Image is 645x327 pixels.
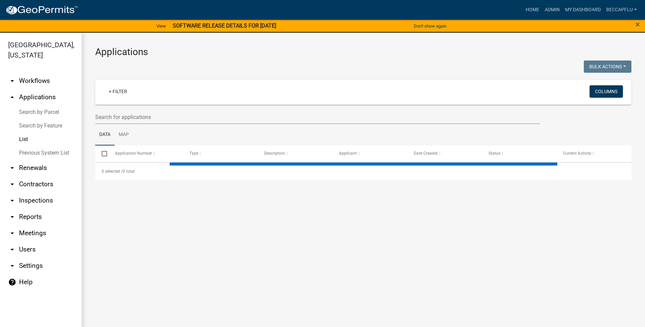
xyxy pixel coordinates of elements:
[95,124,115,146] a: Data
[333,145,407,162] datatable-header-cell: Applicant
[173,22,276,29] strong: SOFTWARE RELEASE DETAILS FOR [DATE]
[115,124,133,146] a: Map
[108,145,183,162] datatable-header-cell: Application Number
[154,20,169,32] a: View
[590,85,623,98] button: Columns
[8,93,16,101] i: arrow_drop_up
[562,3,604,16] a: My Dashboard
[264,151,285,156] span: Description
[411,20,449,32] button: Don't show again
[8,245,16,254] i: arrow_drop_down
[8,180,16,188] i: arrow_drop_down
[523,3,542,16] a: Home
[8,262,16,270] i: arrow_drop_down
[115,151,152,156] span: Application Number
[258,145,333,162] datatable-header-cell: Description
[8,278,16,286] i: help
[414,151,438,156] span: Date Created
[95,110,540,124] input: Search for applications
[95,163,631,180] div: 0 total
[8,77,16,85] i: arrow_drop_down
[563,151,591,156] span: Current Activity
[95,145,108,162] datatable-header-cell: Select
[635,20,640,29] button: Close
[102,169,123,174] span: 0 selected /
[8,229,16,237] i: arrow_drop_down
[407,145,482,162] datatable-header-cell: Date Created
[8,196,16,205] i: arrow_drop_down
[604,3,640,16] a: BeccaPflu
[557,145,631,162] datatable-header-cell: Current Activity
[482,145,557,162] datatable-header-cell: Status
[103,85,133,98] a: + Filter
[95,46,631,58] h3: Applications
[339,151,357,156] span: Applicant
[189,151,198,156] span: Type
[542,3,562,16] a: Admin
[8,213,16,221] i: arrow_drop_down
[8,164,16,172] i: arrow_drop_down
[489,151,500,156] span: Status
[635,20,640,29] span: ×
[584,61,631,73] button: Bulk Actions
[183,145,258,162] datatable-header-cell: Type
